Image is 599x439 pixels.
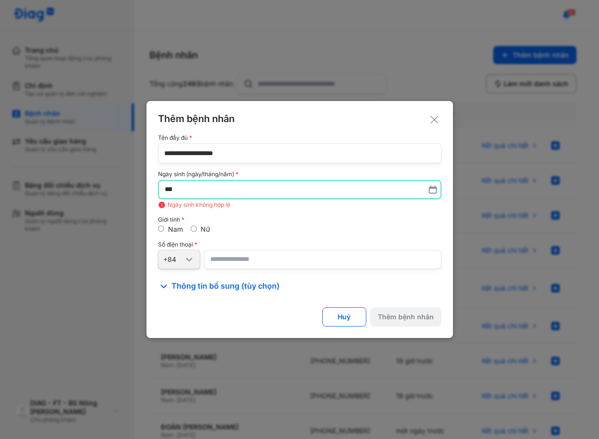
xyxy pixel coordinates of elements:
button: Thêm bệnh nhân [370,307,441,326]
label: Nữ [201,225,210,233]
div: Thêm bệnh nhân [158,113,441,125]
div: Ngày sinh (ngày/tháng/năm) [158,171,441,178]
div: Tên đầy đủ [158,135,441,141]
span: Thông tin bổ sung (tùy chọn) [171,281,280,292]
div: +84 [163,255,183,264]
label: Nam [168,225,183,233]
div: Thêm bệnh nhân [378,313,434,321]
div: Ngày sinh không hợp lệ [158,201,441,209]
div: Giới tính [158,216,441,223]
div: Số điện thoại [158,241,441,248]
button: Huỷ [322,307,366,326]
